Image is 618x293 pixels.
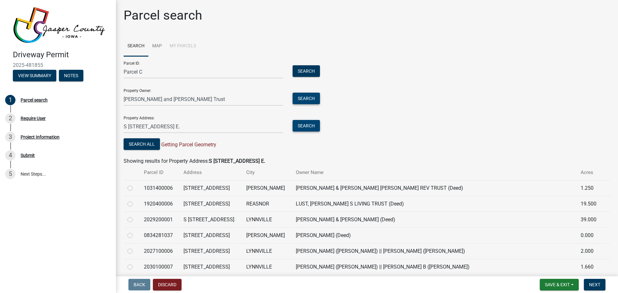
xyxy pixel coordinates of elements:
[577,165,602,180] th: Acres
[134,282,145,287] span: Back
[5,113,15,124] div: 2
[124,157,610,165] div: Showing results for Property Address:
[5,132,15,142] div: 3
[584,279,605,290] button: Next
[148,36,166,57] a: Map
[577,212,602,227] td: 39.000
[5,169,15,179] div: 5
[242,259,292,275] td: LYNNVILLE
[21,153,35,158] div: Submit
[292,259,577,275] td: [PERSON_NAME] ([PERSON_NAME]) || [PERSON_NAME] B ([PERSON_NAME])
[292,212,577,227] td: [PERSON_NAME] & [PERSON_NAME] (Deed)
[293,120,320,132] button: Search
[292,180,577,196] td: [PERSON_NAME] & [PERSON_NAME] [PERSON_NAME] REV TRUST (Deed)
[180,212,242,227] td: S [STREET_ADDRESS]
[140,243,179,259] td: 2027100006
[589,282,600,287] span: Next
[545,282,570,287] span: Save & Exit
[180,196,242,212] td: [STREET_ADDRESS]
[5,95,15,105] div: 1
[577,259,602,275] td: 1.660
[242,243,292,259] td: LYNNVILLE
[242,212,292,227] td: LYNNVILLE
[140,227,179,243] td: 0834281037
[124,36,148,57] a: Search
[13,50,111,60] h4: Driveway Permit
[140,212,179,227] td: 2029200001
[180,165,242,180] th: Address
[140,165,179,180] th: Parcel ID
[180,180,242,196] td: [STREET_ADDRESS]
[140,259,179,275] td: 2030100007
[21,116,46,121] div: Require User
[124,138,160,150] button: Search All
[292,227,577,243] td: [PERSON_NAME] (Deed)
[21,135,60,139] div: Project Information
[5,150,15,160] div: 4
[292,196,577,212] td: LUST, [PERSON_NAME] S LIVING TRUST (Deed)
[59,70,83,81] button: Notes
[577,243,602,259] td: 2.000
[292,165,577,180] th: Owner Name
[153,279,182,290] button: Discard
[21,98,48,102] div: Parcel search
[293,65,320,77] button: Search
[13,70,56,81] button: View Summary
[13,62,103,68] span: 2025-481855
[59,73,83,78] wm-modal-confirm: Notes
[242,165,292,180] th: City
[180,259,242,275] td: [STREET_ADDRESS]
[292,243,577,259] td: [PERSON_NAME] ([PERSON_NAME]) || [PERSON_NAME] ([PERSON_NAME])
[577,227,602,243] td: 0.000
[242,180,292,196] td: [PERSON_NAME]
[577,180,602,196] td: 1.250
[160,142,216,148] span: Getting Parcel Geometry
[13,7,106,43] img: Jasper County, Iowa
[180,227,242,243] td: [STREET_ADDRESS]
[13,73,56,78] wm-modal-confirm: Summary
[180,243,242,259] td: [STREET_ADDRESS]
[242,227,292,243] td: [PERSON_NAME]
[242,196,292,212] td: REASNOR
[124,8,202,23] h1: Parcel search
[540,279,579,290] button: Save & Exit
[577,196,602,212] td: 19.500
[293,93,320,104] button: Search
[140,180,179,196] td: 1031400006
[209,158,265,164] strong: S [STREET_ADDRESS] E.
[140,196,179,212] td: 1920400006
[128,279,150,290] button: Back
